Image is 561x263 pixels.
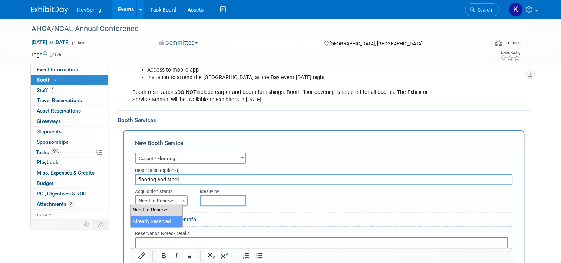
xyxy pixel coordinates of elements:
li: Already Reserved [131,216,182,227]
li: Access to mobile app [147,66,446,74]
div: New Booth Service [135,139,512,151]
img: Kelsey Culver [509,3,523,17]
button: Committed [156,39,201,47]
button: Bold [157,250,170,261]
button: Insert/edit link [135,250,148,261]
span: Need to Reserve [136,196,187,206]
div: Event Format [448,39,521,50]
a: Edit [50,52,63,58]
span: Giveaways [37,118,61,124]
li: Need to Reserve [131,204,182,216]
span: 3 [50,87,55,93]
td: Toggle Event Tabs [93,220,108,229]
span: Booth [37,77,59,83]
button: Underline [183,250,196,261]
button: Superscript [218,250,231,261]
div: Ideally by [200,185,480,195]
span: Tasks [36,149,61,155]
div: AHCA/NCAL Annual Conference [29,22,479,36]
div: Acquisition status [135,185,189,195]
button: Subscript [205,250,218,261]
b: DO NOT [177,89,197,95]
span: Sponsorships [37,139,69,145]
span: more [35,211,47,217]
a: Giveaways [31,116,108,126]
a: Event Information [31,65,108,75]
span: Attachments [37,201,74,207]
span: [DATE] [DATE] [31,39,70,46]
div: Description (optional) [135,164,512,174]
button: Bullet list [253,250,265,261]
img: ExhibitDay [31,6,68,14]
a: Sponsorships [31,137,108,147]
td: Tags [31,51,63,58]
span: [GEOGRAPHIC_DATA], [GEOGRAPHIC_DATA] [330,41,422,46]
span: to [47,39,54,45]
i: Booth reservation complete [54,78,58,82]
span: Event Information [37,66,78,72]
div: Booth Services [118,116,530,124]
span: Playbook [37,159,58,165]
a: Travel Reservations [31,95,108,105]
div: Reservation Notes/Details: [135,230,508,237]
a: Attachments2 [31,199,108,209]
button: Italic [170,250,183,261]
td: Personalize Event Tab Strip [80,220,93,229]
span: Search [475,7,492,13]
span: 2 [68,201,74,207]
span: Shipments [37,129,62,134]
a: Playbook [31,158,108,168]
a: more [31,210,108,220]
li: Invitation to attend the [GEOGRAPHIC_DATA] at the Bay event [DATE] night [147,74,446,81]
a: Misc. Expenses & Credits [31,168,108,178]
span: Asset Reservations [37,108,81,114]
button: Numbered list [240,250,253,261]
span: Travel Reservations [37,97,82,103]
a: Shipments [31,127,108,137]
div: Event Rating [500,51,520,55]
div: In-Person [503,40,521,46]
span: Carpet / Flooring [136,153,245,164]
span: Misc. Expenses & Credits [37,170,95,176]
img: Format-Inperson.png [495,40,502,46]
a: ROI, Objectives & ROO [31,189,108,199]
a: Booth [31,75,108,85]
a: Asset Reservations [31,106,108,116]
span: RevSpring [77,7,101,13]
a: Search [465,3,499,16]
span: Carpet / Flooring [135,153,246,164]
span: ROI, Objectives & ROO [37,191,86,197]
a: Tasks83% [31,147,108,158]
span: Need to Reserve [135,195,188,206]
a: Budget [31,178,108,188]
span: Budget [37,180,53,186]
a: Staff3 [31,85,108,95]
span: (4 days) [71,40,87,45]
span: 83% [51,149,61,155]
span: Staff [37,87,55,93]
